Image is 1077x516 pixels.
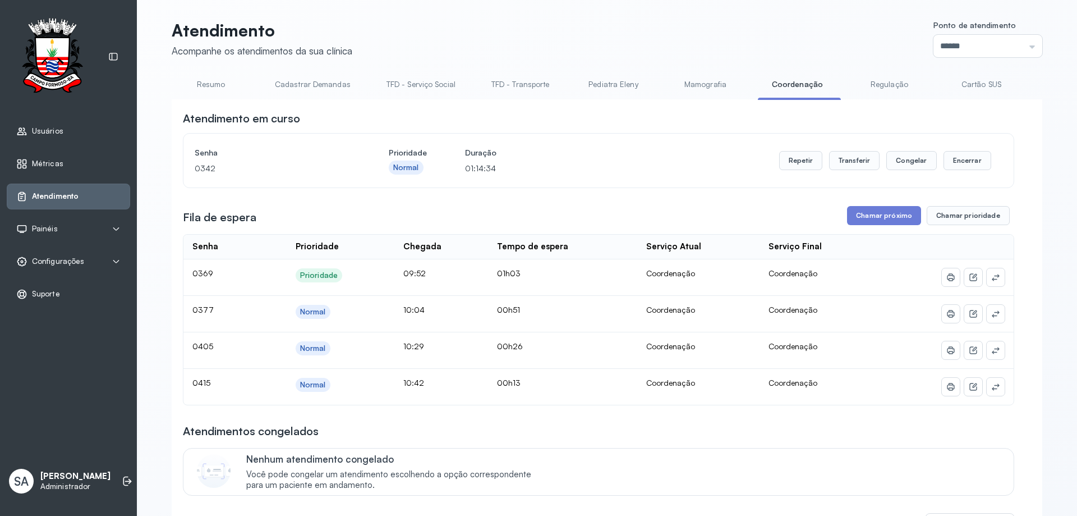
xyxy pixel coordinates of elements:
[943,151,991,170] button: Encerrar
[32,289,60,299] span: Suporte
[246,469,543,491] span: Você pode congelar um atendimento escolhendo a opção correspondente para um paciente em andamento.
[403,378,424,387] span: 10:42
[192,241,218,252] div: Senha
[779,151,822,170] button: Repetir
[300,307,326,317] div: Normal
[768,268,817,278] span: Coordenação
[497,268,521,278] span: 01h03
[403,268,426,278] span: 09:52
[183,423,319,439] h3: Atendimentos congelados
[300,271,338,280] div: Prioridade
[32,191,79,201] span: Atendimento
[16,191,121,202] a: Atendimento
[16,158,121,170] a: Métricas
[197,454,231,488] img: Imagem de CalloutCard
[393,163,419,172] div: Normal
[768,305,817,314] span: Coordenação
[192,268,213,278] span: 0369
[375,75,467,94] a: TFD - Serviço Social
[183,209,256,225] h3: Fila de espera
[847,206,921,225] button: Chamar próximo
[646,341,750,351] div: Coordenação
[768,378,817,387] span: Coordenação
[183,111,300,126] h3: Atendimento em curso
[465,161,496,176] p: 01:14:34
[758,75,836,94] a: Coordenação
[195,145,351,161] h4: Senha
[403,341,424,351] span: 10:29
[192,378,210,387] span: 0415
[666,75,744,94] a: Mamografia
[16,126,121,137] a: Usuários
[172,45,352,57] div: Acompanhe os atendimentos da sua clínica
[300,380,326,390] div: Normal
[172,20,352,40] p: Atendimento
[497,305,520,314] span: 00h51
[768,241,822,252] div: Serviço Final
[32,257,84,266] span: Configurações
[886,151,936,170] button: Congelar
[192,341,213,351] span: 0405
[768,341,817,351] span: Coordenação
[403,241,441,252] div: Chegada
[942,75,1020,94] a: Cartão SUS
[933,20,1016,30] span: Ponto de atendimento
[497,241,568,252] div: Tempo de espera
[465,145,496,161] h4: Duração
[40,471,111,482] p: [PERSON_NAME]
[192,305,214,314] span: 0377
[850,75,928,94] a: Regulação
[264,75,362,94] a: Cadastrar Demandas
[12,18,93,96] img: Logotipo do estabelecimento
[574,75,652,94] a: Pediatra Eleny
[646,241,701,252] div: Serviço Atual
[32,159,63,168] span: Métricas
[646,378,750,388] div: Coordenação
[646,305,750,315] div: Coordenação
[300,344,326,353] div: Normal
[927,206,1010,225] button: Chamar prioridade
[246,453,543,465] p: Nenhum atendimento congelado
[32,126,63,136] span: Usuários
[497,341,523,351] span: 00h26
[646,268,750,278] div: Coordenação
[32,224,58,234] span: Painéis
[480,75,561,94] a: TFD - Transporte
[403,305,425,314] span: 10:04
[40,482,111,491] p: Administrador
[497,378,521,387] span: 00h13
[195,161,351,176] p: 0342
[829,151,880,170] button: Transferir
[172,75,250,94] a: Resumo
[389,145,427,161] h4: Prioridade
[296,241,339,252] div: Prioridade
